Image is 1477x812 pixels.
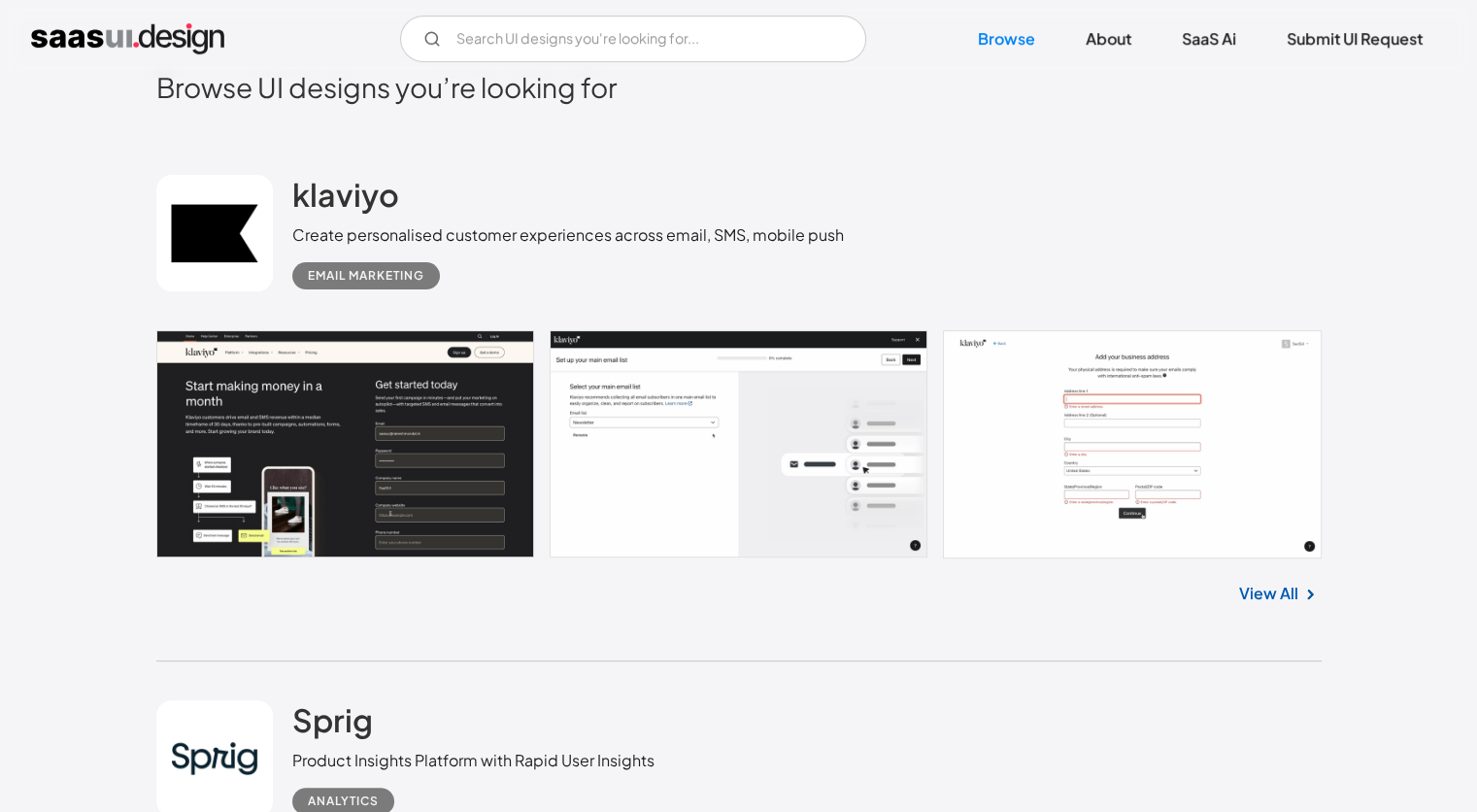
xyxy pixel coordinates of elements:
[308,264,424,288] div: Email Marketing
[292,175,399,214] h2: klaviyo
[400,16,866,62] input: Search UI designs you're looking for...
[1062,17,1155,60] a: About
[1263,17,1446,60] a: Submit UI Request
[292,749,655,772] div: Product Insights Platform with Rapid User Insights
[292,223,844,247] div: Create personalised customer experiences across email, SMS, mobile push
[1158,17,1259,60] a: SaaS Ai
[292,175,399,223] a: klaviyo
[292,700,373,739] h2: Sprig
[1239,582,1298,605] a: View All
[156,70,1322,104] h2: Browse UI designs you’re looking for
[292,700,373,749] a: Sprig
[955,17,1058,60] a: Browse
